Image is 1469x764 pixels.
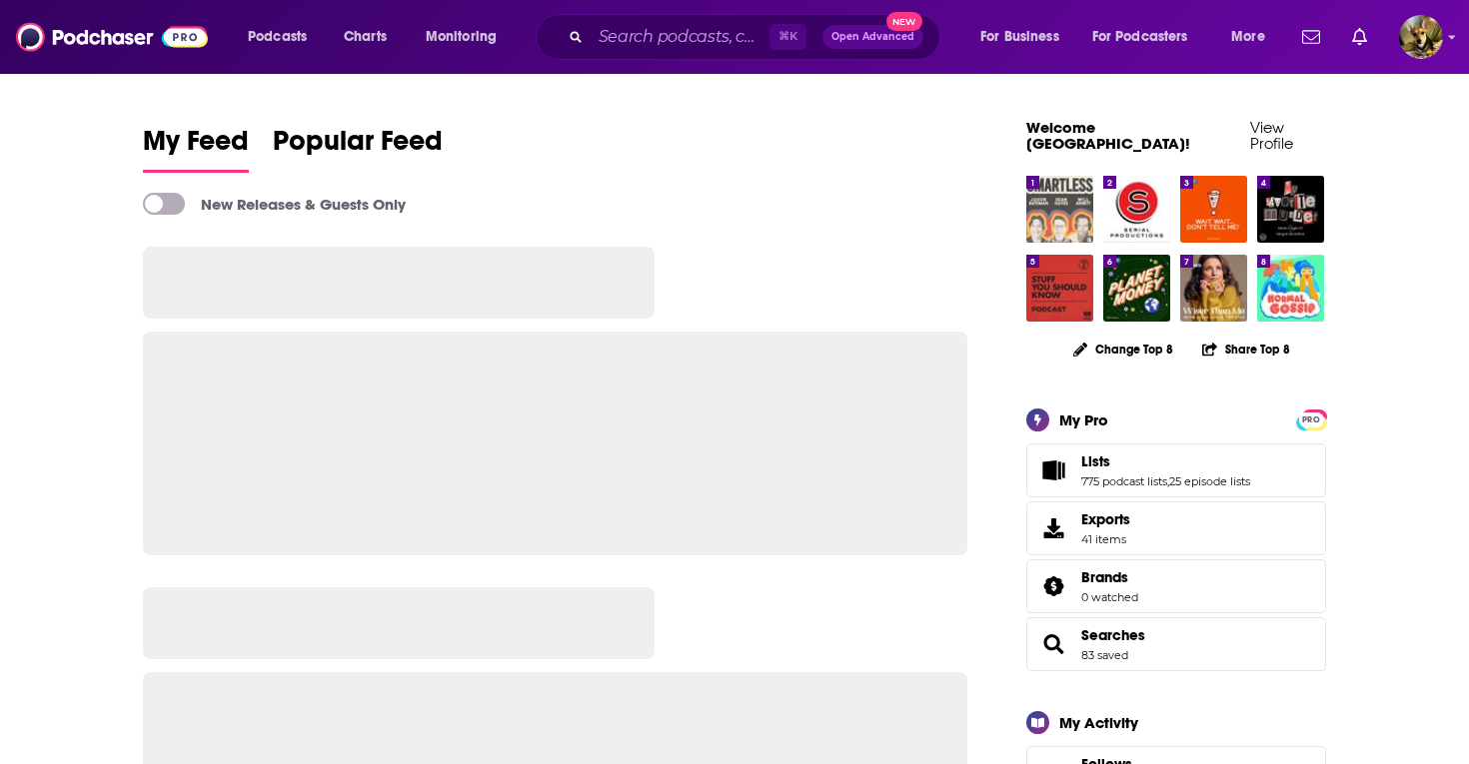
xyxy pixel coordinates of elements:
button: Change Top 8 [1061,337,1185,362]
span: For Podcasters [1092,23,1188,51]
div: My Pro [1059,410,1108,429]
span: 41 items [1081,532,1130,546]
img: SmartLess [1026,176,1093,243]
span: Lists [1026,443,1326,497]
span: Exports [1033,514,1073,542]
span: Brands [1026,559,1326,613]
span: Popular Feed [273,124,443,170]
img: Normal Gossip [1257,255,1324,322]
a: View Profile [1250,118,1293,153]
img: User Profile [1399,15,1443,59]
a: Searches [1033,630,1073,658]
span: Logged in as SydneyDemo [1399,15,1443,59]
button: open menu [1217,21,1290,53]
span: New [886,12,922,31]
a: My Feed [143,124,249,173]
span: Podcasts [248,23,307,51]
span: Charts [344,23,387,51]
img: Wiser Than Me with Julia Louis-Dreyfus [1180,255,1247,322]
a: Lists [1033,456,1073,484]
button: Show profile menu [1399,15,1443,59]
img: Wait Wait... Don't Tell Me! [1180,176,1247,243]
a: Exports [1026,501,1326,555]
button: open menu [1079,21,1217,53]
span: Exports [1081,510,1130,528]
a: Brands [1081,568,1138,586]
span: ⌘ K [769,24,806,50]
a: Show notifications dropdown [1294,20,1328,54]
a: 0 watched [1081,590,1138,604]
button: open menu [966,21,1084,53]
span: Open Advanced [831,32,914,42]
a: 775 podcast lists [1081,474,1167,488]
div: My Activity [1059,713,1138,732]
img: Stuff You Should Know [1026,255,1093,322]
button: Share Top 8 [1201,330,1291,369]
span: Brands [1081,568,1128,586]
span: , [1167,474,1169,488]
a: 83 saved [1081,648,1128,662]
button: open menu [234,21,333,53]
a: Charts [331,21,399,53]
a: Show notifications dropdown [1344,20,1375,54]
div: Search podcasts, credits, & more... [555,14,959,60]
span: Lists [1081,452,1110,470]
a: Searches [1081,626,1145,644]
span: My Feed [143,124,249,170]
img: Podchaser - Follow, Share and Rate Podcasts [16,18,208,56]
img: My Favorite Murder with Karen Kilgariff and Georgia Hardstark [1257,176,1324,243]
span: For Business [980,23,1059,51]
a: New Releases & Guests Only [143,193,406,215]
a: Lists [1081,452,1250,470]
span: More [1231,23,1265,51]
span: Monitoring [426,23,497,51]
input: Search podcasts, credits, & more... [591,21,769,53]
button: open menu [412,21,523,53]
span: PRO [1299,412,1323,427]
a: Welcome [GEOGRAPHIC_DATA]! [1026,118,1190,153]
button: Open AdvancedNew [822,25,923,49]
img: Planet Money [1103,255,1170,322]
a: 25 episode lists [1169,474,1250,488]
span: Searches [1026,617,1326,671]
a: Popular Feed [273,124,443,173]
a: PRO [1299,410,1323,425]
a: Brands [1033,572,1073,600]
img: Serial [1103,176,1170,243]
